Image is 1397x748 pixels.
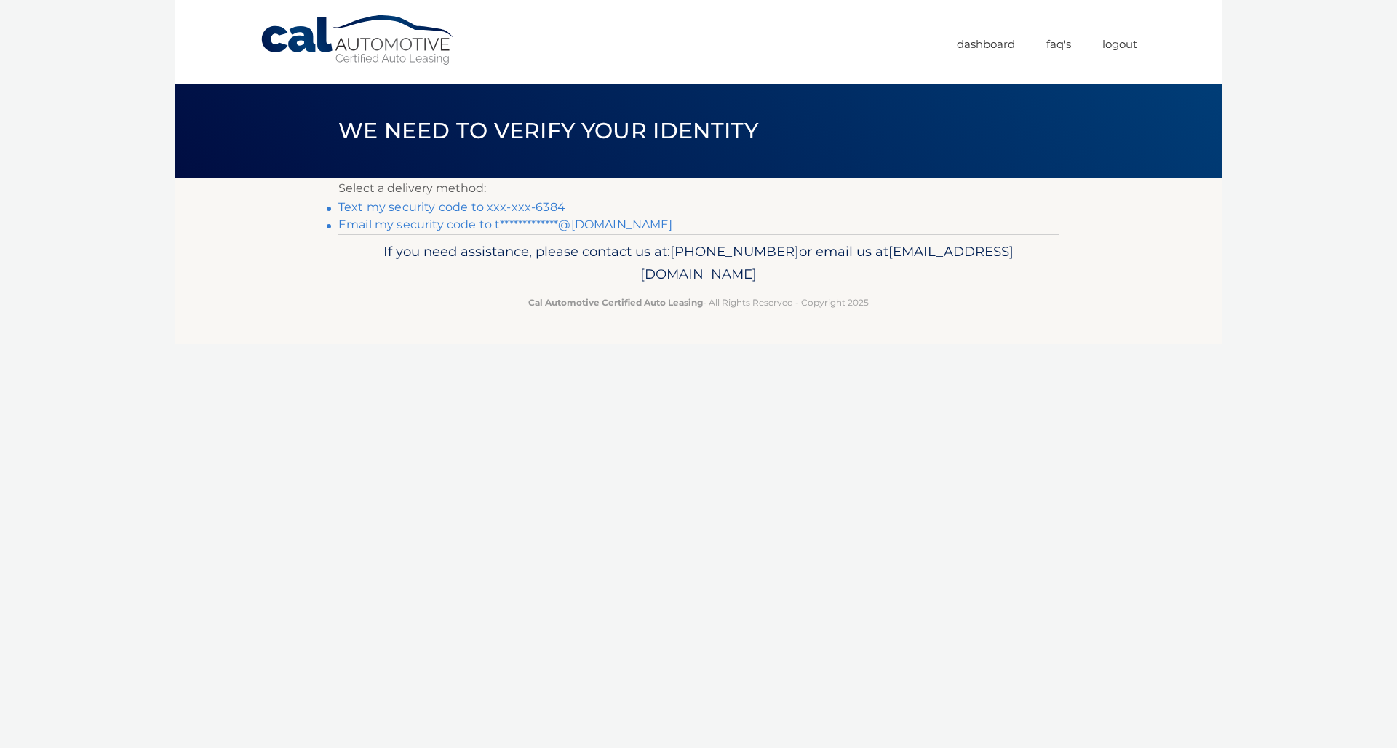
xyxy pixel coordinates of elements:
a: Logout [1102,32,1137,56]
p: Select a delivery method: [338,178,1059,199]
a: Cal Automotive [260,15,456,66]
p: - All Rights Reserved - Copyright 2025 [348,295,1049,310]
p: If you need assistance, please contact us at: or email us at [348,240,1049,287]
a: Dashboard [957,32,1015,56]
a: FAQ's [1046,32,1071,56]
span: [PHONE_NUMBER] [670,243,799,260]
span: We need to verify your identity [338,117,758,144]
strong: Cal Automotive Certified Auto Leasing [528,297,703,308]
a: Text my security code to xxx-xxx-6384 [338,200,565,214]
